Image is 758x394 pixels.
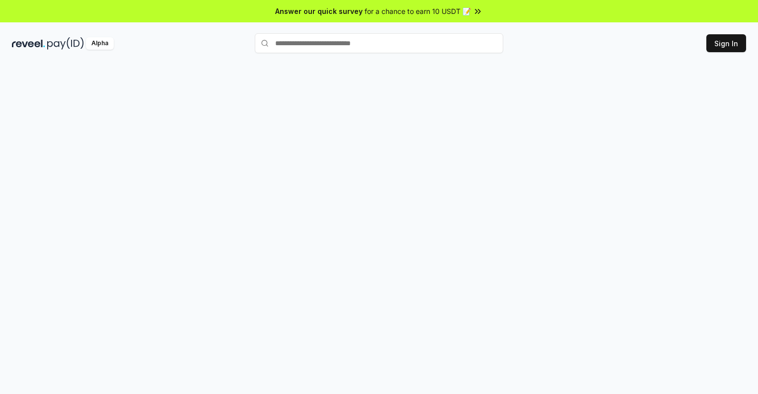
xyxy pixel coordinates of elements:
[706,34,746,52] button: Sign In
[275,6,363,16] span: Answer our quick survey
[86,37,114,50] div: Alpha
[12,37,45,50] img: reveel_dark
[47,37,84,50] img: pay_id
[365,6,471,16] span: for a chance to earn 10 USDT 📝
